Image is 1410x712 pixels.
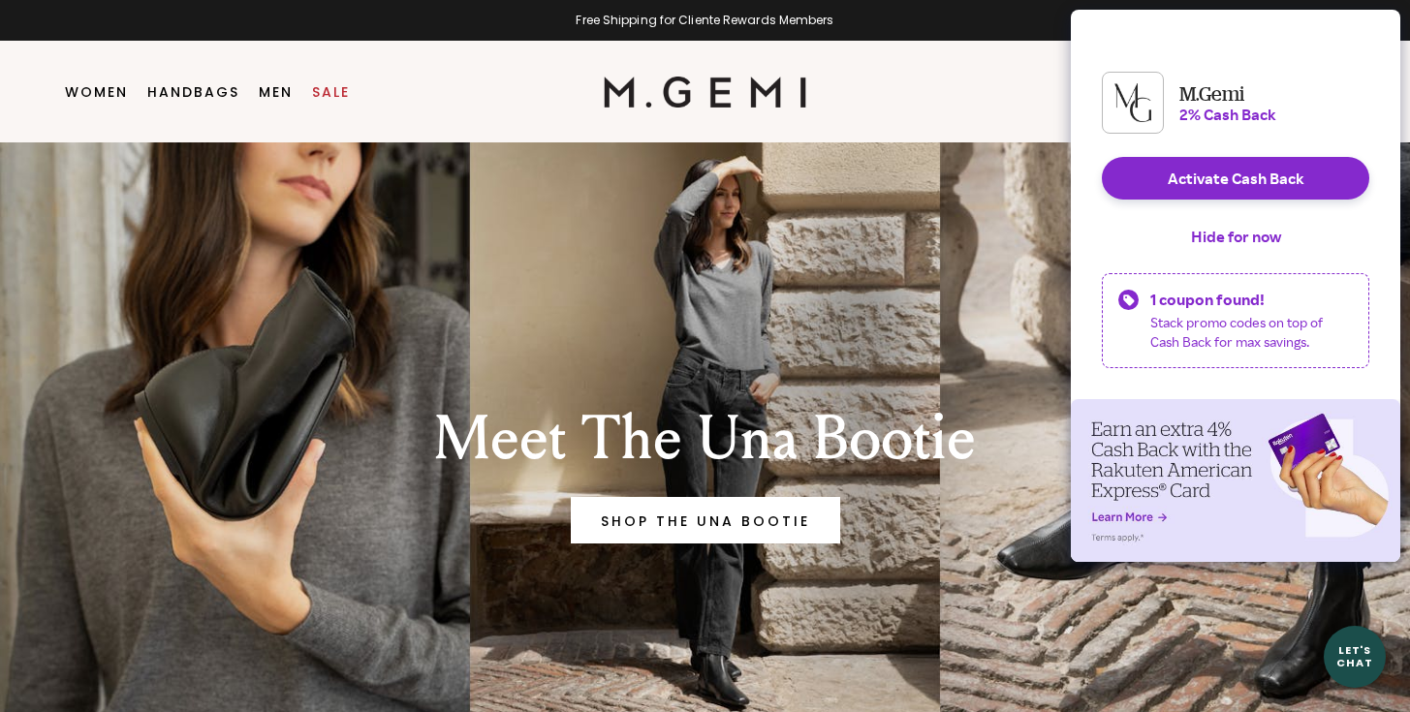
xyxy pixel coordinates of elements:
div: Let's Chat [1324,644,1386,668]
a: Banner primary button [571,497,840,543]
img: M.Gemi [604,77,806,108]
a: Men [259,84,293,100]
a: Handbags [147,84,239,100]
div: Meet The Una Bootie [369,404,1042,474]
a: Sale [312,84,350,100]
a: Women [65,84,128,100]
